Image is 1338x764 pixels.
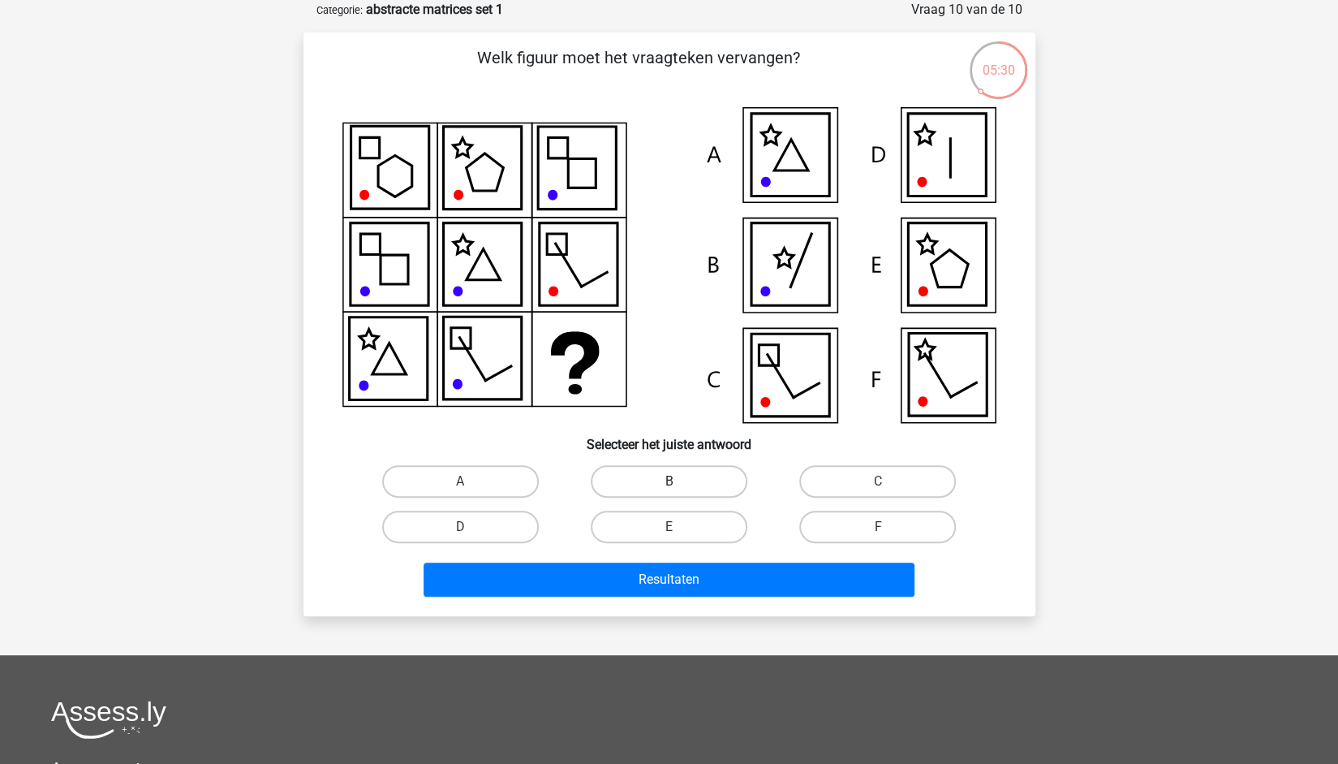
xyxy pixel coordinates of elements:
[51,701,166,739] img: Assessly logo
[329,424,1009,452] h6: Selecteer het juiste antwoord
[799,465,956,498] label: C
[382,511,539,543] label: D
[366,2,503,17] strong: abstracte matrices set 1
[329,45,949,94] p: Welk figuur moet het vraagteken vervangen?
[591,465,747,498] label: B
[424,563,914,597] button: Resultaten
[591,511,747,543] label: E
[968,40,1029,80] div: 05:30
[799,511,956,543] label: F
[382,465,539,498] label: A
[316,4,363,16] small: Categorie:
